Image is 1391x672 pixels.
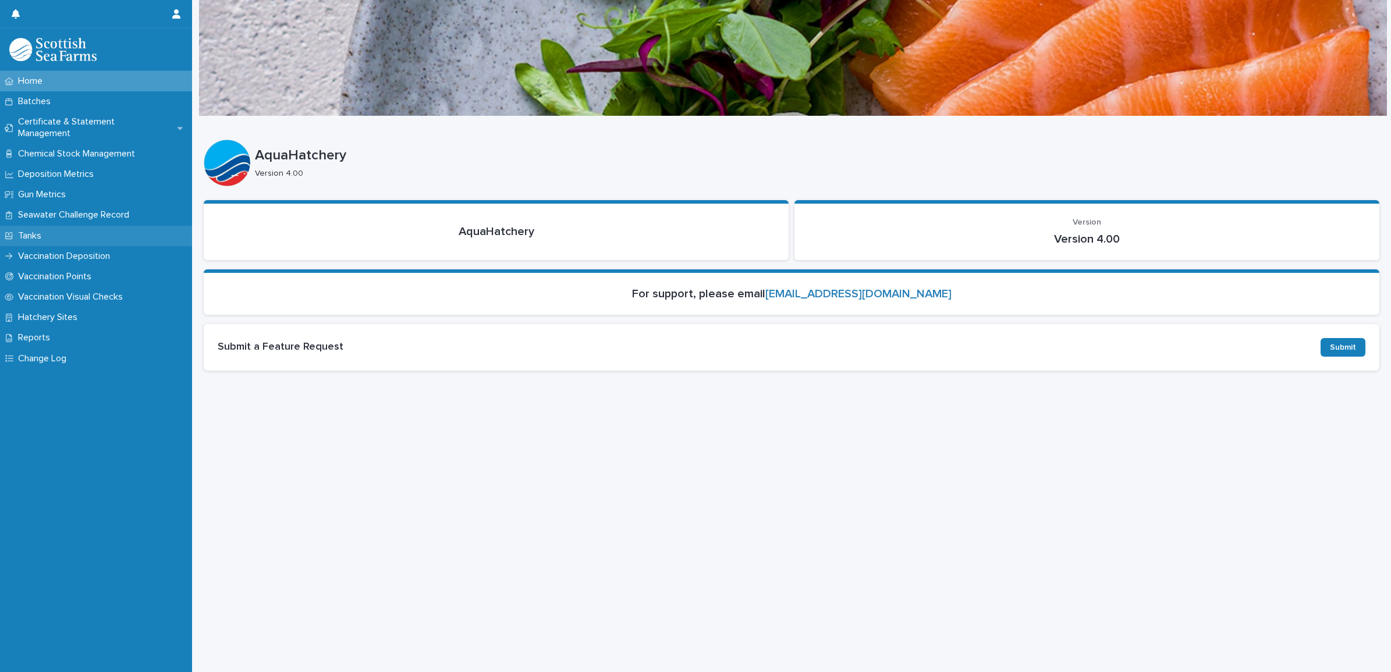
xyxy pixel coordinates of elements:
p: Deposition Metrics [13,169,103,180]
p: Change Log [13,353,76,364]
p: Reports [13,332,59,343]
p: Gun Metrics [13,189,75,200]
p: Tanks [13,230,51,241]
p: For support, please email [218,287,1365,301]
span: Version [1073,218,1101,226]
p: AquaHatchery [255,147,1375,164]
a: Submit [1321,338,1365,357]
a: [EMAIL_ADDRESS][DOMAIN_NAME] [765,288,952,300]
img: uOABhIYSsOPhGJQdTwEw [9,38,97,61]
p: Seawater Challenge Record [13,209,139,221]
p: Batches [13,96,60,107]
p: Chemical Stock Management [13,148,144,159]
p: Certificate & Statement Management [13,116,178,138]
p: Version 4.00 [255,169,1370,179]
p: Vaccination Visual Checks [13,291,132,303]
p: Version 4.00 [808,232,1365,246]
p: AquaHatchery [218,225,775,239]
span: Submit [1330,343,1356,351]
p: Home [13,76,52,87]
p: Vaccination Points [13,271,101,282]
p: Vaccination Deposition [13,251,119,262]
p: Hatchery Sites [13,312,87,323]
h2: Submit a Feature Request [218,341,1321,354]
